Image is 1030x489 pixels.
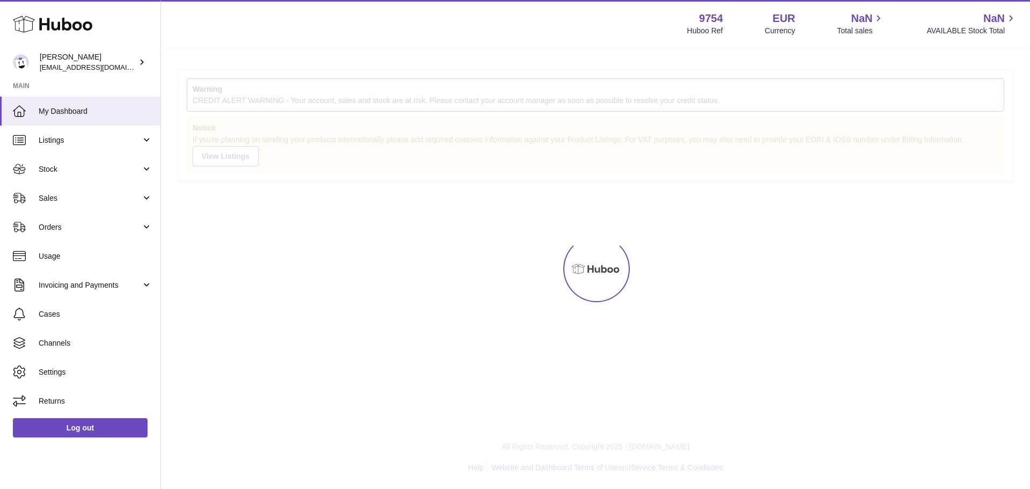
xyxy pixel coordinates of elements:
[851,11,872,26] span: NaN
[13,418,148,437] a: Log out
[926,26,1017,36] span: AVAILABLE Stock Total
[983,11,1005,26] span: NaN
[40,52,136,72] div: [PERSON_NAME]
[39,135,141,145] span: Listings
[39,193,141,203] span: Sales
[699,11,723,26] strong: 9754
[687,26,723,36] div: Huboo Ref
[39,338,152,348] span: Channels
[39,222,141,232] span: Orders
[772,11,795,26] strong: EUR
[39,309,152,319] span: Cases
[926,11,1017,36] a: NaN AVAILABLE Stock Total
[39,251,152,261] span: Usage
[837,26,885,36] span: Total sales
[39,396,152,406] span: Returns
[765,26,796,36] div: Currency
[39,367,152,377] span: Settings
[39,164,141,174] span: Stock
[39,106,152,116] span: My Dashboard
[837,11,885,36] a: NaN Total sales
[40,63,158,71] span: [EMAIL_ADDRESS][DOMAIN_NAME]
[39,280,141,290] span: Invoicing and Payments
[13,54,29,70] img: internalAdmin-9754@internal.huboo.com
